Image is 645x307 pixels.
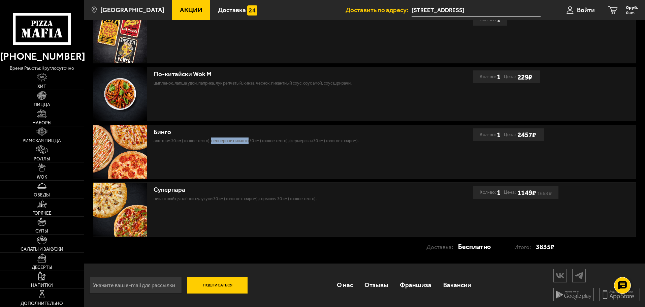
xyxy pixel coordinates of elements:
[536,240,554,253] strong: 3835 ₽
[89,277,182,294] input: Укажите ваш e-mail для рассылки
[100,7,164,13] span: [GEOGRAPHIC_DATA]
[23,139,61,143] span: Римская пицца
[480,70,501,83] div: Кол-во:
[504,70,516,83] span: Цена:
[37,84,46,89] span: Хит
[504,186,516,199] span: Цена:
[154,195,408,202] p: Пикантный цыплёнок сулугуни 30 см (толстое с сыром), Горыныч 30 см (тонкое тесто).
[626,5,638,10] span: 0 руб.
[35,229,48,234] span: Супы
[180,7,202,13] span: Акции
[537,192,552,195] s: 1668 ₽
[504,128,516,141] span: Цена:
[32,121,52,125] span: Наборы
[21,247,63,252] span: Салаты и закуски
[497,70,501,83] b: 1
[426,241,458,253] p: Доставка:
[34,157,50,161] span: Роллы
[34,193,50,197] span: Обеды
[497,128,501,141] b: 1
[458,240,491,253] strong: Бесплатно
[187,277,248,294] button: Подписаться
[154,137,408,144] p: Аль-Шам 30 см (тонкое тесто), Пепперони Пиканто 30 см (тонкое тесто), Фермерская 30 см (толстое с...
[626,11,638,15] span: 0 шт.
[32,211,52,216] span: Горячее
[517,130,536,139] b: 2457 ₽
[514,241,536,253] p: Итого:
[21,301,63,306] span: Дополнительно
[346,7,412,13] span: Доставить по адресу:
[517,188,536,197] b: 1149 ₽
[577,7,595,13] span: Войти
[154,128,408,136] div: Бинго
[517,73,532,81] b: 229 ₽
[154,186,408,194] div: Суперпара
[154,80,408,87] p: цыпленок, лапша удон, паприка, лук репчатый, кинза, чеснок, пикантный соус, соус Амой, соус шрирачи.
[331,274,358,296] a: О нас
[34,102,50,107] span: Пицца
[573,270,585,281] img: tg
[480,128,501,141] div: Кол-во:
[438,274,477,296] a: Вакансии
[497,186,501,199] b: 1
[394,274,437,296] a: Франшиза
[37,175,47,180] span: WOK
[412,4,541,17] input: Ваш адрес доставки
[218,7,246,13] span: Доставка
[480,186,501,199] div: Кол-во:
[554,270,567,281] img: vk
[31,283,53,288] span: Напитки
[32,265,52,270] span: Десерты
[359,274,394,296] a: Отзывы
[154,70,408,78] div: По-китайски Wok M
[247,5,257,16] img: 15daf4d41897b9f0e9f617042186c801.svg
